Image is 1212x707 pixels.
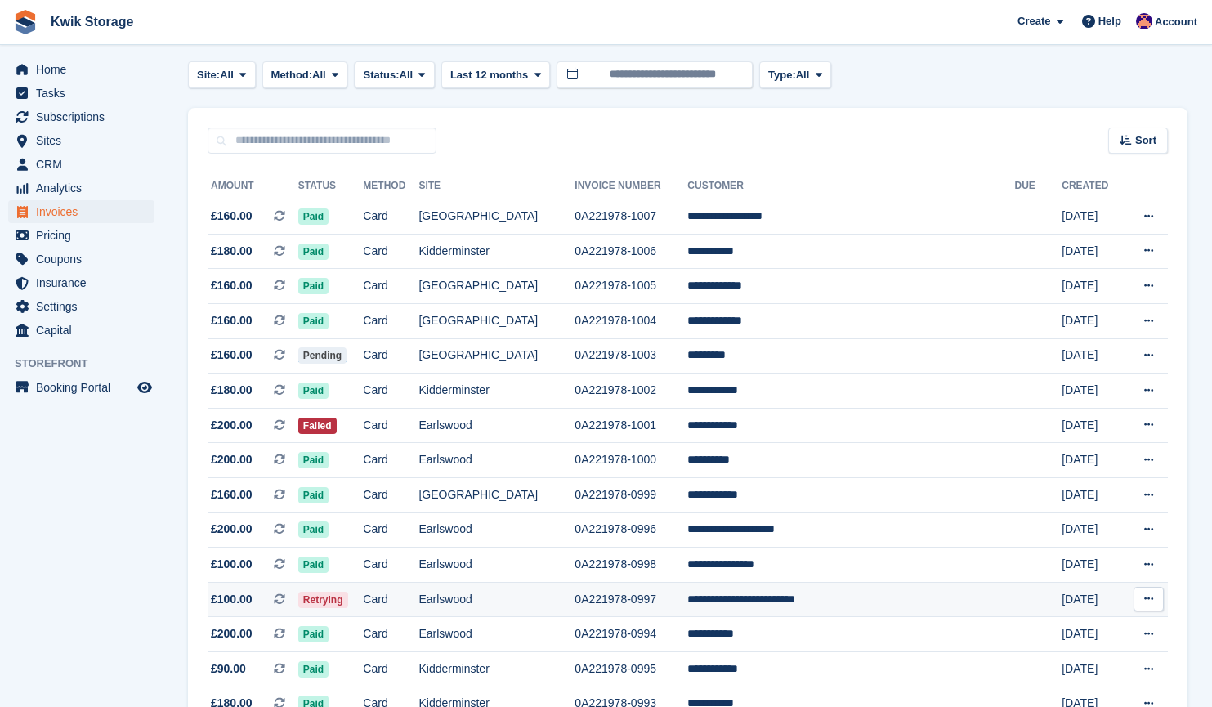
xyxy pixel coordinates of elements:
[1062,173,1123,199] th: Created
[418,477,575,512] td: [GEOGRAPHIC_DATA]
[298,487,329,503] span: Paid
[298,626,329,642] span: Paid
[36,129,134,152] span: Sites
[363,269,418,304] td: Card
[363,173,418,199] th: Method
[36,319,134,342] span: Capital
[363,651,418,687] td: Card
[575,408,687,443] td: 0A221978-1001
[418,651,575,687] td: Kidderminster
[575,234,687,269] td: 0A221978-1006
[8,248,154,271] a: menu
[298,383,329,399] span: Paid
[363,582,418,617] td: Card
[8,295,154,318] a: menu
[418,173,575,199] th: Site
[1062,374,1123,409] td: [DATE]
[575,443,687,478] td: 0A221978-1000
[188,61,256,88] button: Site: All
[418,199,575,235] td: [GEOGRAPHIC_DATA]
[687,173,1014,199] th: Customer
[418,512,575,548] td: Earlswood
[211,625,253,642] span: £200.00
[36,224,134,247] span: Pricing
[298,661,329,678] span: Paid
[768,67,796,83] span: Type:
[1062,199,1123,235] td: [DATE]
[363,617,418,652] td: Card
[298,521,329,538] span: Paid
[1098,13,1121,29] span: Help
[211,382,253,399] span: £180.00
[211,486,253,503] span: £160.00
[1062,303,1123,338] td: [DATE]
[418,374,575,409] td: Kidderminster
[298,418,337,434] span: Failed
[36,82,134,105] span: Tasks
[298,244,329,260] span: Paid
[8,376,154,399] a: menu
[418,234,575,269] td: Kidderminster
[36,58,134,81] span: Home
[1135,132,1156,149] span: Sort
[211,556,253,573] span: £100.00
[759,61,831,88] button: Type: All
[44,8,140,35] a: Kwik Storage
[1062,582,1123,617] td: [DATE]
[271,67,313,83] span: Method:
[1062,269,1123,304] td: [DATE]
[36,271,134,294] span: Insurance
[211,451,253,468] span: £200.00
[363,477,418,512] td: Card
[418,582,575,617] td: Earlswood
[575,338,687,374] td: 0A221978-1003
[211,417,253,434] span: £200.00
[363,199,418,235] td: Card
[1062,548,1123,583] td: [DATE]
[363,338,418,374] td: Card
[211,312,253,329] span: £160.00
[298,173,364,199] th: Status
[575,582,687,617] td: 0A221978-0997
[1062,617,1123,652] td: [DATE]
[36,177,134,199] span: Analytics
[363,548,418,583] td: Card
[15,356,163,372] span: Storefront
[418,338,575,374] td: [GEOGRAPHIC_DATA]
[298,278,329,294] span: Paid
[8,200,154,223] a: menu
[450,67,528,83] span: Last 12 months
[575,173,687,199] th: Invoice Number
[36,376,134,399] span: Booking Portal
[418,408,575,443] td: Earlswood
[363,443,418,478] td: Card
[36,248,134,271] span: Coupons
[8,177,154,199] a: menu
[1062,408,1123,443] td: [DATE]
[363,408,418,443] td: Card
[8,58,154,81] a: menu
[8,224,154,247] a: menu
[1062,234,1123,269] td: [DATE]
[13,10,38,34] img: stora-icon-8386f47178a22dfd0bd8f6a31ec36ba5ce8667c1dd55bd0f319d3a0aa187defe.svg
[418,303,575,338] td: [GEOGRAPHIC_DATA]
[575,477,687,512] td: 0A221978-0999
[1062,651,1123,687] td: [DATE]
[363,303,418,338] td: Card
[211,521,253,538] span: £200.00
[418,269,575,304] td: [GEOGRAPHIC_DATA]
[575,512,687,548] td: 0A221978-0996
[298,557,329,573] span: Paid
[298,592,348,608] span: Retrying
[363,67,399,83] span: Status:
[575,651,687,687] td: 0A221978-0995
[1136,13,1152,29] img: Jade Stanley
[575,269,687,304] td: 0A221978-1005
[418,548,575,583] td: Earlswood
[418,617,575,652] td: Earlswood
[441,61,550,88] button: Last 12 months
[312,67,326,83] span: All
[1155,14,1197,30] span: Account
[354,61,434,88] button: Status: All
[400,67,414,83] span: All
